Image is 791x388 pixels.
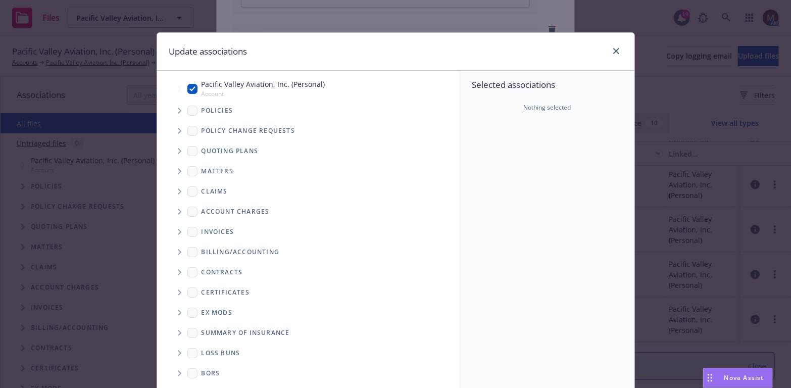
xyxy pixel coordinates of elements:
span: Policy change requests [202,128,295,134]
h1: Update associations [169,45,248,58]
span: Pacific Valley Aviation, Inc. (Personal) [202,79,325,89]
span: Ex Mods [202,310,232,316]
span: Claims [202,188,228,195]
span: Nothing selected [523,103,571,112]
a: close [610,45,622,57]
span: Account charges [202,209,270,215]
span: Billing/Accounting [202,249,280,255]
span: Quoting plans [202,148,259,154]
span: Invoices [202,229,234,235]
span: Account [202,89,325,98]
div: Tree Example [157,77,460,241]
span: Selected associations [472,79,622,91]
span: Summary of insurance [202,330,290,336]
span: Nova Assist [724,373,764,382]
span: Policies [202,108,233,114]
div: Drag to move [704,368,716,387]
span: Matters [202,168,233,174]
span: BORs [202,370,220,376]
span: Certificates [202,289,250,296]
span: Contracts [202,269,243,275]
span: Loss Runs [202,350,240,356]
div: Folder Tree Example [157,242,460,383]
button: Nova Assist [703,368,773,388]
